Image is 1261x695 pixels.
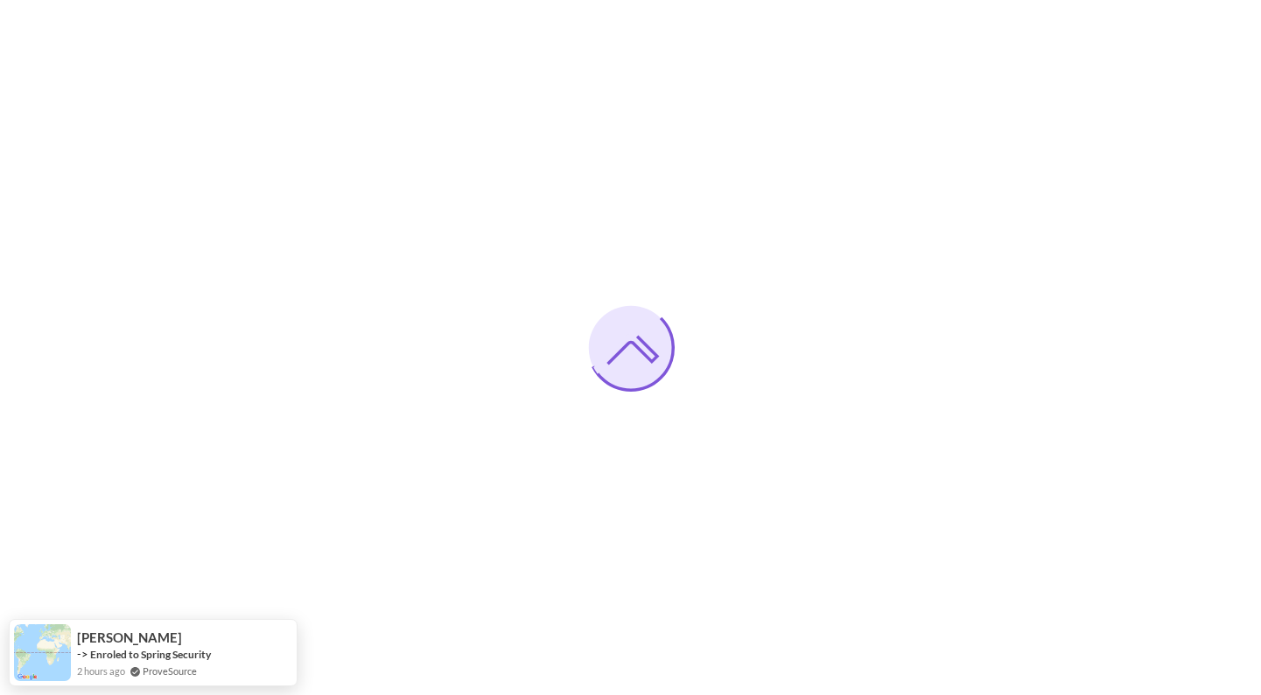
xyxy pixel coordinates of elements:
[77,647,88,661] span: ->
[77,664,125,678] span: 2 hours ago
[14,624,71,681] img: provesource social proof notification image
[143,664,197,678] a: ProveSource
[77,630,182,645] span: [PERSON_NAME]
[90,648,211,661] a: Enroled to Spring Security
